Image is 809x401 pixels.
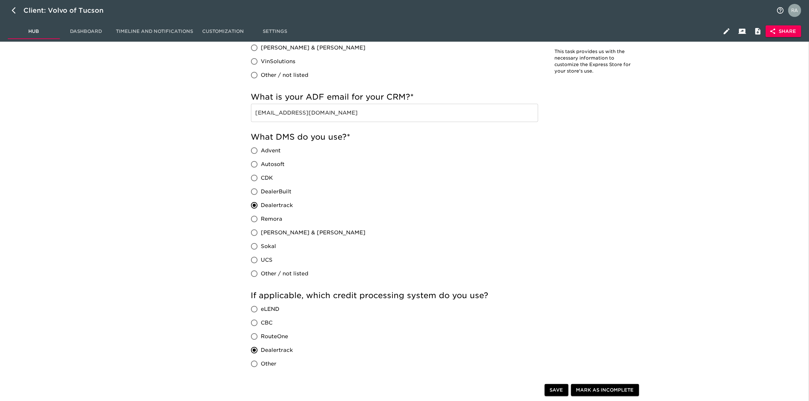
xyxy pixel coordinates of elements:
span: Other [261,360,277,368]
span: UCS [261,256,273,264]
span: DealerBuilt [261,188,292,196]
span: Other / not listed [261,270,309,278]
span: CBC [261,319,273,327]
h5: What DMS do you use? [251,132,538,142]
button: Save [545,384,568,396]
span: CDK [261,174,273,182]
span: Dealertrack [261,346,293,354]
button: notifications [773,3,788,18]
span: eLEND [261,305,280,313]
span: Save [550,386,563,394]
span: Other / not listed [261,71,309,79]
p: This task provides us with the necessary information to customize the Express Store for your stor... [555,48,633,75]
span: RouteOne [261,333,288,340]
span: Settings [253,27,297,35]
button: Edit Hub [719,23,734,39]
span: Hub [12,27,56,35]
button: Share [766,25,801,37]
h5: What is your ADF email for your CRM? [251,92,538,102]
span: Customization [201,27,245,35]
button: Mark as Incomplete [571,384,639,396]
span: Sokal [261,242,276,250]
span: Dealertrack [261,201,293,209]
h5: If applicable, which credit processing system do you use? [251,290,538,301]
input: Example: store_leads@my_leads_CRM.com [251,104,538,122]
button: Client View [734,23,750,39]
span: Remora [261,215,283,223]
div: Client: Volvo of Tucson [23,5,113,16]
button: Internal Notes and Comments [750,23,766,39]
span: [PERSON_NAME] & [PERSON_NAME] [261,229,366,237]
span: Share [771,27,796,35]
span: Dashboard [64,27,108,35]
span: Advent [261,147,281,155]
span: Mark as Incomplete [576,386,634,394]
span: Timeline and Notifications [116,27,193,35]
img: Profile [788,4,801,17]
span: Autosoft [261,160,285,168]
span: VinSolutions [261,58,296,65]
span: [PERSON_NAME] & [PERSON_NAME] [261,44,366,52]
